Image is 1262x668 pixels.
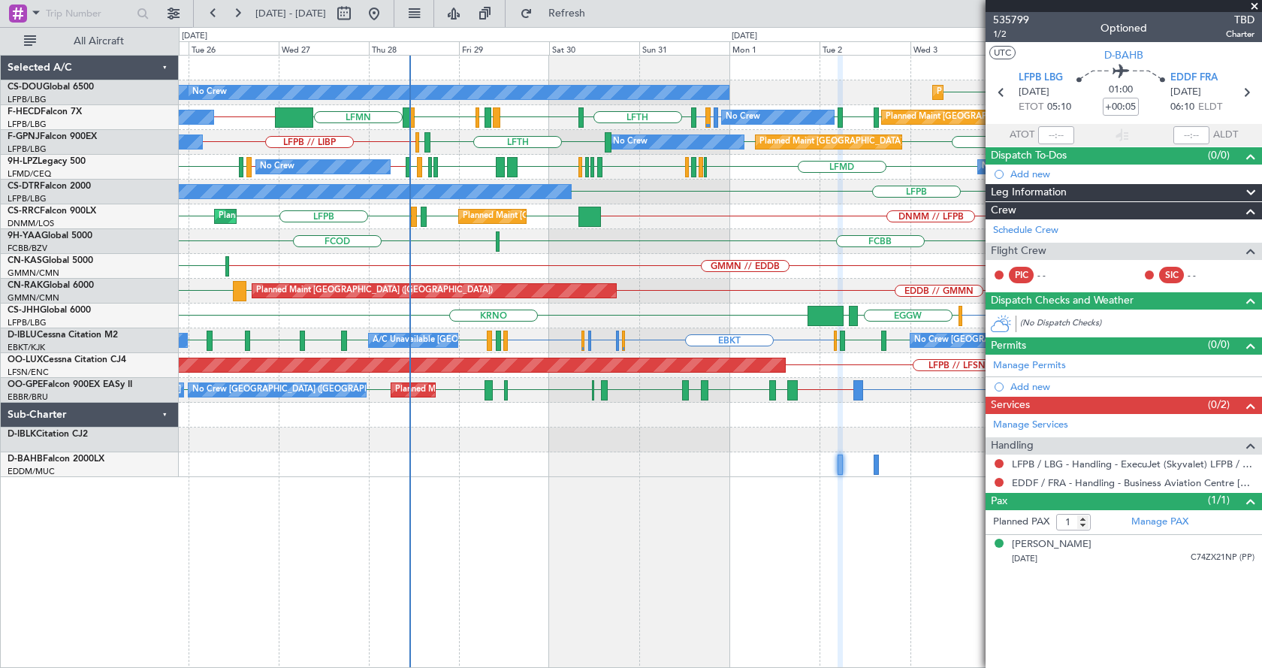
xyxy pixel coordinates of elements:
[8,281,94,290] a: CN-RAKGlobal 6000
[549,41,639,55] div: Sat 30
[8,83,43,92] span: CS-DOU
[8,380,132,389] a: OO-GPEFalcon 900EX EASy II
[1226,12,1254,28] span: TBD
[182,30,207,43] div: [DATE]
[991,397,1030,414] span: Services
[991,147,1067,165] span: Dispatch To-Dos
[991,202,1016,219] span: Crew
[1170,100,1194,115] span: 06:10
[8,430,88,439] a: D-IBLKCitation CJ2
[463,205,699,228] div: Planned Maint [GEOGRAPHIC_DATA] ([GEOGRAPHIC_DATA])
[1019,71,1063,86] span: LFPB LBG
[732,30,757,43] div: [DATE]
[46,2,132,25] input: Trip Number
[991,493,1007,510] span: Pax
[910,41,1001,55] div: Wed 3
[8,256,42,265] span: CN-KAS
[1170,71,1218,86] span: EDDF FRA
[729,41,820,55] div: Mon 1
[1131,515,1188,530] a: Manage PAX
[8,83,94,92] a: CS-DOUGlobal 6500
[726,106,760,128] div: No Crew
[993,223,1058,238] a: Schedule Crew
[8,207,40,216] span: CS-RRC
[991,184,1067,201] span: Leg Information
[1012,458,1254,470] a: LFPB / LBG - Handling - ExecuJet (Skyvalet) LFPB / LBG
[639,41,729,55] div: Sun 31
[8,218,54,229] a: DNMM/LOS
[8,292,59,304] a: GMMN/CMN
[8,243,47,254] a: FCBB/BZV
[993,515,1049,530] label: Planned PAX
[8,256,93,265] a: CN-KASGlobal 5000
[1010,168,1254,180] div: Add new
[8,207,96,216] a: CS-RRCFalcon 900LX
[613,131,648,153] div: No Crew
[993,12,1029,28] span: 535799
[536,8,599,19] span: Refresh
[17,29,163,53] button: All Aircraft
[1104,47,1143,63] span: D-BAHB
[982,156,1016,178] div: No Crew
[1109,83,1133,98] span: 01:00
[1226,28,1254,41] span: Charter
[395,379,667,401] div: Planned Maint [GEOGRAPHIC_DATA] ([GEOGRAPHIC_DATA] National)
[8,157,86,166] a: 9H-LPZLegacy 500
[991,337,1026,355] span: Permits
[8,119,47,130] a: LFPB/LBG
[8,94,47,105] a: LFPB/LBG
[8,182,40,191] span: CS-DTR
[1037,268,1071,282] div: - -
[192,81,227,104] div: No Crew
[8,455,43,464] span: D-BAHB
[8,342,45,353] a: EBKT/KJK
[1100,20,1147,36] div: Optioned
[1020,317,1262,333] div: (No Dispatch Checks)
[189,41,279,55] div: Tue 26
[1191,552,1254,564] span: C74ZX21NP (PP)
[1012,476,1254,489] a: EDDF / FRA - Handling - Business Aviation Centre [GEOGRAPHIC_DATA] ([PERSON_NAME] Avn) EDDF / FRA
[1012,553,1037,564] span: [DATE]
[1198,100,1222,115] span: ELDT
[8,306,91,315] a: CS-JHHGlobal 6000
[8,380,43,389] span: OO-GPE
[1010,380,1254,393] div: Add new
[1009,267,1034,283] div: PIC
[8,466,55,477] a: EDDM/MUC
[993,418,1068,433] a: Manage Services
[39,36,159,47] span: All Aircraft
[8,355,126,364] a: OO-LUXCessna Citation CJ4
[1208,397,1230,413] span: (0/2)
[991,437,1034,455] span: Handling
[1213,128,1238,143] span: ALDT
[886,106,1122,128] div: Planned Maint [GEOGRAPHIC_DATA] ([GEOGRAPHIC_DATA])
[513,2,603,26] button: Refresh
[260,156,294,178] div: No Crew
[1188,268,1221,282] div: - -
[8,132,40,141] span: F-GPNJ
[937,81,1173,104] div: Planned Maint [GEOGRAPHIC_DATA] ([GEOGRAPHIC_DATA])
[219,205,455,228] div: Planned Maint [GEOGRAPHIC_DATA] ([GEOGRAPHIC_DATA])
[820,41,910,55] div: Tue 2
[8,231,41,240] span: 9H-YAA
[1010,128,1034,143] span: ATOT
[8,157,38,166] span: 9H-LPZ
[1208,337,1230,352] span: (0/0)
[8,268,59,279] a: GMMN/CMN
[8,281,43,290] span: CN-RAK
[1170,85,1201,100] span: [DATE]
[8,144,47,155] a: LFPB/LBG
[1012,537,1091,552] div: [PERSON_NAME]
[993,358,1066,373] a: Manage Permits
[1047,100,1071,115] span: 05:10
[192,379,444,401] div: No Crew [GEOGRAPHIC_DATA] ([GEOGRAPHIC_DATA] National)
[8,182,91,191] a: CS-DTRFalcon 2000
[1159,267,1184,283] div: SIC
[8,107,41,116] span: F-HECD
[279,41,369,55] div: Wed 27
[8,306,40,315] span: CS-JHH
[1208,492,1230,508] span: (1/1)
[8,317,47,328] a: LFPB/LBG
[1208,147,1230,163] span: (0/0)
[8,193,47,204] a: LFPB/LBG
